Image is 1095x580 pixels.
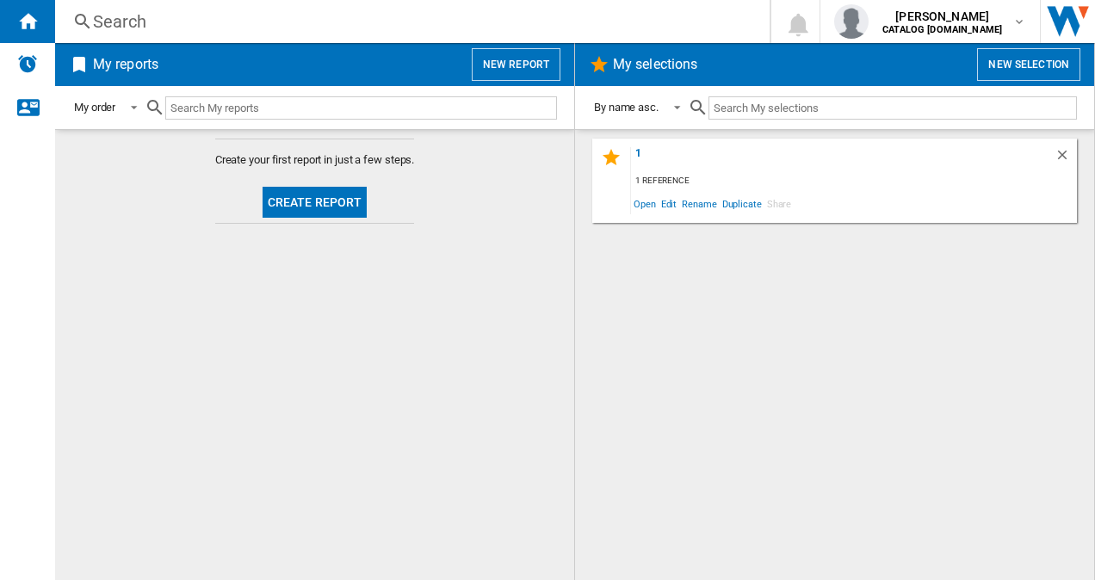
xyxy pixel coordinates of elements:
[977,48,1080,81] button: New selection
[93,9,725,34] div: Search
[882,8,1002,25] span: [PERSON_NAME]
[74,101,115,114] div: My order
[631,170,1077,192] div: 1 reference
[472,48,560,81] button: New report
[834,4,869,39] img: profile.jpg
[90,48,162,81] h2: My reports
[609,48,701,81] h2: My selections
[720,192,764,215] span: Duplicate
[882,24,1002,35] b: CATALOG [DOMAIN_NAME]
[764,192,795,215] span: Share
[659,192,680,215] span: Edit
[215,152,415,168] span: Create your first report in just a few steps.
[708,96,1077,120] input: Search My selections
[679,192,719,215] span: Rename
[1055,147,1077,170] div: Delete
[631,192,659,215] span: Open
[17,53,38,74] img: alerts-logo.svg
[631,147,1055,170] div: 1
[263,187,368,218] button: Create report
[594,101,659,114] div: By name asc.
[165,96,557,120] input: Search My reports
